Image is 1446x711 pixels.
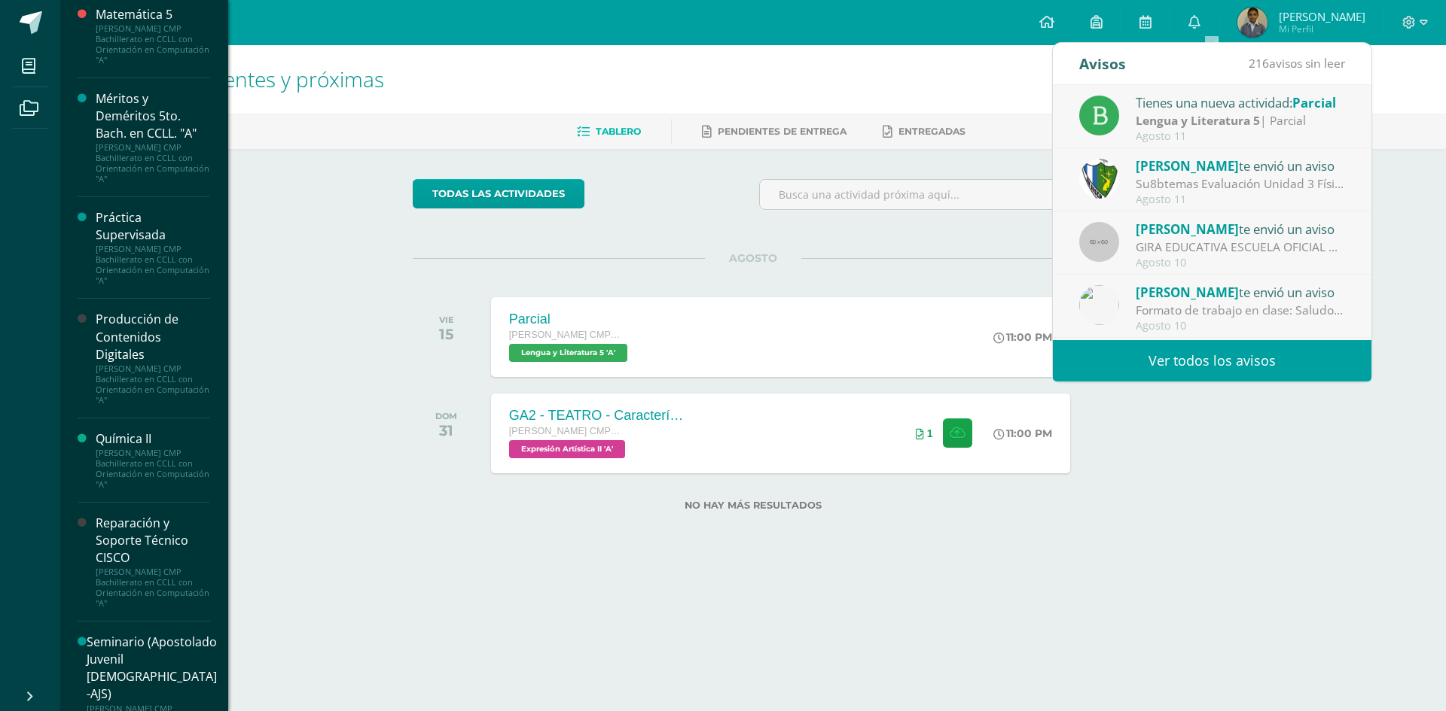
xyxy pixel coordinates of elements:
[1053,340,1371,381] a: Ver todos los avisos
[1249,55,1345,71] span: avisos sin leer
[96,23,210,65] div: [PERSON_NAME] CMP Bachillerato en CCLL con Orientación en Computación "A"
[96,311,210,405] a: Producción de Contenidos Digitales[PERSON_NAME] CMP Bachillerato en CCLL con Orientación en Compu...
[1136,219,1345,239] div: te envió un aviso
[96,244,210,286] div: [PERSON_NAME] CMP Bachillerato en CCLL con Orientación en Computación "A"
[96,430,210,490] a: Química II[PERSON_NAME] CMP Bachillerato en CCLL con Orientación en Computación "A"
[1136,193,1345,206] div: Agosto 11
[1079,43,1126,84] div: Avisos
[1079,159,1119,199] img: d7d6d148f6dec277cbaab50fee73caa7.png
[96,311,210,363] div: Producción de Contenidos Digitales
[96,209,210,244] div: Práctica Supervisada
[1136,93,1345,112] div: Tienes una nueva actividad:
[1136,302,1345,319] div: Formato de trabajo en clase: Saludos jóvenes Por este medio les comparto el formato de trabajo qu...
[509,330,622,340] span: [PERSON_NAME] CMP Bachillerato en CCLL con Orientación en Computación
[435,411,457,421] div: DOM
[705,251,801,265] span: AGOSTO
[702,120,847,144] a: Pendientes de entrega
[1136,157,1239,175] span: [PERSON_NAME]
[1136,130,1345,143] div: Agosto 11
[96,142,210,184] div: [PERSON_NAME] CMP Bachillerato en CCLL con Orientación en Computación "A"
[1279,9,1365,24] span: [PERSON_NAME]
[96,430,210,448] div: Química II
[78,65,384,93] span: Actividades recientes y próximas
[1136,220,1239,238] span: [PERSON_NAME]
[96,209,210,286] a: Práctica Supervisada[PERSON_NAME] CMP Bachillerato en CCLL con Orientación en Computación "A"
[1136,156,1345,175] div: te envió un aviso
[96,90,210,142] div: Méritos y Deméritos 5to. Bach. en CCLL. "A"
[413,179,584,208] a: todas las Actividades
[883,120,966,144] a: Entregadas
[1079,285,1119,325] img: 6dfd641176813817be49ede9ad67d1c4.png
[760,180,1094,209] input: Busca una actividad próxima aquí...
[509,440,625,458] span: Expresión Artística II 'A'
[96,6,210,23] div: Matemática 5
[413,500,1094,511] label: No hay más resultados
[509,408,690,424] div: GA2 - TEATRO - Características y elementos del teatro
[1292,94,1336,111] span: Parcial
[439,314,454,325] div: VIE
[435,421,457,439] div: 31
[96,515,210,567] div: Reparación y Soporte Técnico CISCO
[96,363,210,406] div: [PERSON_NAME] CMP Bachillerato en CCLL con Orientación en Computación "A"
[509,426,622,436] span: [PERSON_NAME] CMP Bachillerato en CCLL con Orientación en Computación
[916,427,933,439] div: Archivos entregados
[1136,320,1345,333] div: Agosto 10
[96,6,210,65] a: Matemática 5[PERSON_NAME] CMP Bachillerato en CCLL con Orientación en Computación "A"
[1237,8,1268,38] img: e3e157d2c0d4b14974c1abc2c6b68a45.png
[1136,112,1345,129] div: | Parcial
[509,344,627,362] span: Lengua y Literatura 5 'A'
[718,126,847,137] span: Pendientes de entrega
[993,427,1052,440] div: 11:00 PM
[927,427,933,439] span: 1
[509,311,631,327] div: Parcial
[1136,175,1345,193] div: Su8btemas Evaluación Unidad 3 Física Fundamental : Buena mañana estimados estudiantes y padres de...
[596,126,641,137] span: Tablero
[96,448,210,490] div: [PERSON_NAME] CMP Bachillerato en CCLL con Orientación en Computación "A"
[1249,55,1269,71] span: 216
[993,330,1052,344] div: 11:00 PM
[1279,23,1365,35] span: Mi Perfil
[1136,112,1260,129] strong: Lengua y Literatura 5
[96,90,210,184] a: Méritos y Deméritos 5to. Bach. en CCLL. "A"[PERSON_NAME] CMP Bachillerato en CCLL con Orientación...
[1079,222,1119,262] img: 60x60
[96,515,210,609] a: Reparación y Soporte Técnico CISCO[PERSON_NAME] CMP Bachillerato en CCLL con Orientación en Compu...
[1136,257,1345,269] div: Agosto 10
[898,126,966,137] span: Entregadas
[1136,282,1345,302] div: te envió un aviso
[96,567,210,609] div: [PERSON_NAME] CMP Bachillerato en CCLL con Orientación en Computación "A"
[577,120,641,144] a: Tablero
[87,634,217,703] div: Seminario (Apostolado Juvenil [DEMOGRAPHIC_DATA] -AJS)
[1136,239,1345,256] div: GIRA EDUCATIVA ESCUELA OFICIAL RURAL MIXTA LO DE MEJÍA, SAN JUAN SACATEPÉQUEZ, GUATEMALA: Buenas ...
[1136,284,1239,301] span: [PERSON_NAME]
[439,325,454,343] div: 15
